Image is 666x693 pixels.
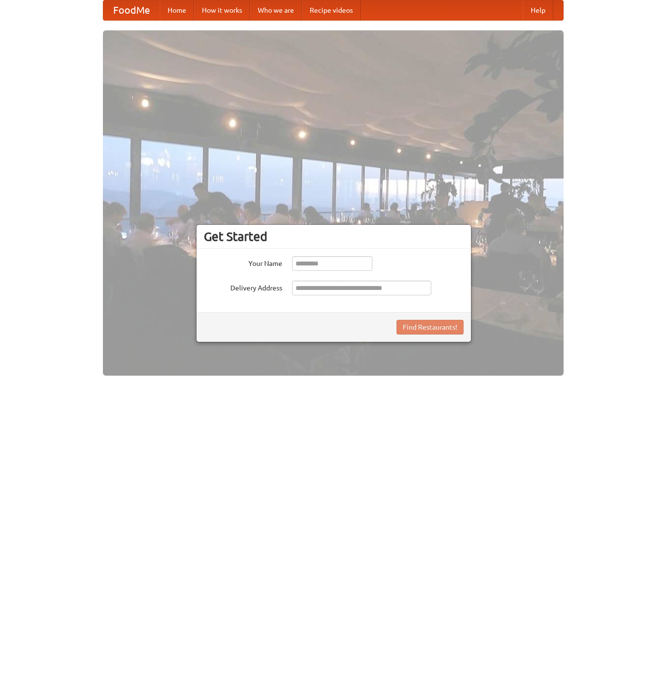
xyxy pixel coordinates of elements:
[204,229,464,244] h3: Get Started
[396,320,464,335] button: Find Restaurants!
[523,0,553,20] a: Help
[160,0,194,20] a: Home
[194,0,250,20] a: How it works
[103,0,160,20] a: FoodMe
[302,0,361,20] a: Recipe videos
[204,281,282,293] label: Delivery Address
[250,0,302,20] a: Who we are
[204,256,282,268] label: Your Name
